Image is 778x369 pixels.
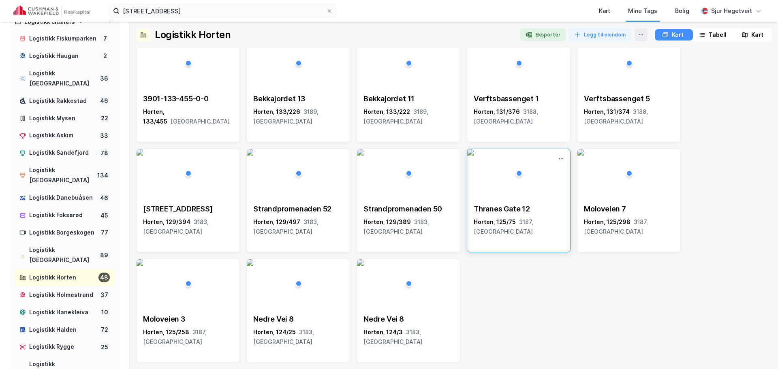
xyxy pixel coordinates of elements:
div: 25 [99,342,110,352]
span: 3188, [GEOGRAPHIC_DATA] [584,108,648,125]
div: 33 [98,131,110,141]
div: Horten, 124/25 [253,327,343,347]
div: 46 [98,193,110,203]
div: Kontrollprogram for chat [737,330,778,369]
iframe: Chat Widget [737,330,778,369]
div: Sjur Høgetveit [711,6,752,16]
input: Søk på adresse, matrikkel, gårdeiere, leietakere eller personer [120,5,326,17]
div: Logistikk [GEOGRAPHIC_DATA] [29,68,95,89]
div: Thranes Gate 12 [474,204,564,214]
a: Logistikk Horten48 [15,269,115,286]
img: 256x120 [357,149,363,156]
div: 89 [98,250,110,260]
div: Horten, 129/497 [253,217,343,237]
div: [STREET_ADDRESS] [143,204,233,214]
span: 3187, [GEOGRAPHIC_DATA] [584,218,648,235]
a: Logistikk [GEOGRAPHIC_DATA]36 [15,65,115,92]
div: Verftsbassenget 5 [584,94,674,104]
div: Horten, 131/374 [584,107,674,126]
span: 3183, [GEOGRAPHIC_DATA] [253,328,314,345]
div: Bekkajordet 13 [253,94,343,104]
a: Logistikk Danebuåsen46 [15,190,115,206]
div: Horten, 131/376 [474,107,564,126]
button: Legg til eiendom [569,28,631,41]
div: Logistikk Askim [29,130,95,141]
div: Kort [672,30,684,40]
span: 3188, [GEOGRAPHIC_DATA] [474,108,538,125]
div: Horten, 125/75 [474,217,564,237]
a: Logistikk [GEOGRAPHIC_DATA]89 [15,242,115,269]
div: 46 [98,96,110,106]
div: Logistikk clusters [24,17,75,27]
div: Horten, 133/455 [143,107,233,126]
div: 134 [96,171,110,180]
button: Eksporter [520,28,566,41]
div: Nedre Vei 8 [253,314,343,324]
div: 22 [99,113,110,123]
div: Logistikk Fiskumparken [29,34,97,44]
img: 256x120 [577,149,584,156]
div: Logistikk Horten [29,273,95,283]
a: Logistikk Sandefjord78 [15,145,115,161]
a: Logistikk Haugan2 [15,48,115,64]
div: Logistikk [GEOGRAPHIC_DATA] [29,245,95,265]
span: 3187, [GEOGRAPHIC_DATA] [474,218,533,235]
div: Bolig [675,6,689,16]
img: cushman-wakefield-realkapital-logo.202ea83816669bd177139c58696a8fa1.svg [13,5,90,17]
div: 72 [99,325,110,335]
div: Strandpromenaden 52 [253,204,343,214]
div: Logistikk Mysen [29,113,96,124]
a: Logistikk Askim33 [15,127,115,144]
a: Logistikk Mysen22 [15,110,115,127]
div: 45 [99,211,110,220]
div: Logistikk Rygge [29,342,96,352]
div: Logistikk [GEOGRAPHIC_DATA] [29,165,92,186]
img: 256x120 [247,259,253,266]
div: Logistikk Horten [155,28,231,41]
div: 36 [98,74,110,83]
div: Moloveien 7 [584,204,674,214]
div: Logistikk Haugan [29,51,97,61]
span: 3187, [GEOGRAPHIC_DATA] [143,328,207,345]
div: Kart [751,30,763,40]
div: Horten, 125/258 [143,327,233,347]
div: 10 [100,307,110,317]
div: Horten, 125/298 [584,217,674,237]
div: 2 [100,51,110,61]
div: Logistikk Hanekleiva [29,307,96,318]
img: 256x120 [357,259,363,266]
a: Logistikk Hanekleiva10 [15,304,115,321]
div: Logistikk Sandefjord [29,148,96,158]
div: Horten, 133/226 [253,107,343,126]
span: [GEOGRAPHIC_DATA] [171,118,230,125]
a: Logistikk Rakkestad46 [15,93,115,109]
div: Logistikk Holmestrand [29,290,96,300]
div: Horten, 124/3 [363,327,453,347]
a: Logistikk Fokserød45 [15,207,115,224]
a: Logistikk [GEOGRAPHIC_DATA]134 [15,162,115,189]
div: 37 [99,290,110,300]
div: 48 [98,273,110,282]
img: 256x120 [467,149,474,156]
div: Kart [599,6,610,16]
span: 3189, [GEOGRAPHIC_DATA] [363,108,428,125]
div: Logistikk Rakkestad [29,96,95,106]
div: 78 [99,148,110,158]
div: Strandpromenaden 50 [363,204,453,214]
div: Bekkajordet 11 [363,94,453,104]
div: Logistikk Borgeskogen [29,228,96,238]
div: Logistikk Danebuåsen [29,193,95,203]
div: Horten, 129/389 [363,217,453,237]
a: Logistikk Halden72 [15,322,115,338]
span: 3183, [GEOGRAPHIC_DATA] [253,218,318,235]
img: 256x120 [137,149,143,156]
img: 256x120 [247,149,253,156]
div: Verftsbassenget 1 [474,94,564,104]
a: Logistikk Borgeskogen77 [15,224,115,241]
span: 3183, [GEOGRAPHIC_DATA] [143,218,209,235]
a: Logistikk Fiskumparken7 [15,30,115,47]
a: Logistikk Rygge25 [15,339,115,355]
div: Mine Tags [628,6,657,16]
span: 3183, [GEOGRAPHIC_DATA] [363,218,429,235]
span: 3189, [GEOGRAPHIC_DATA] [253,108,318,125]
